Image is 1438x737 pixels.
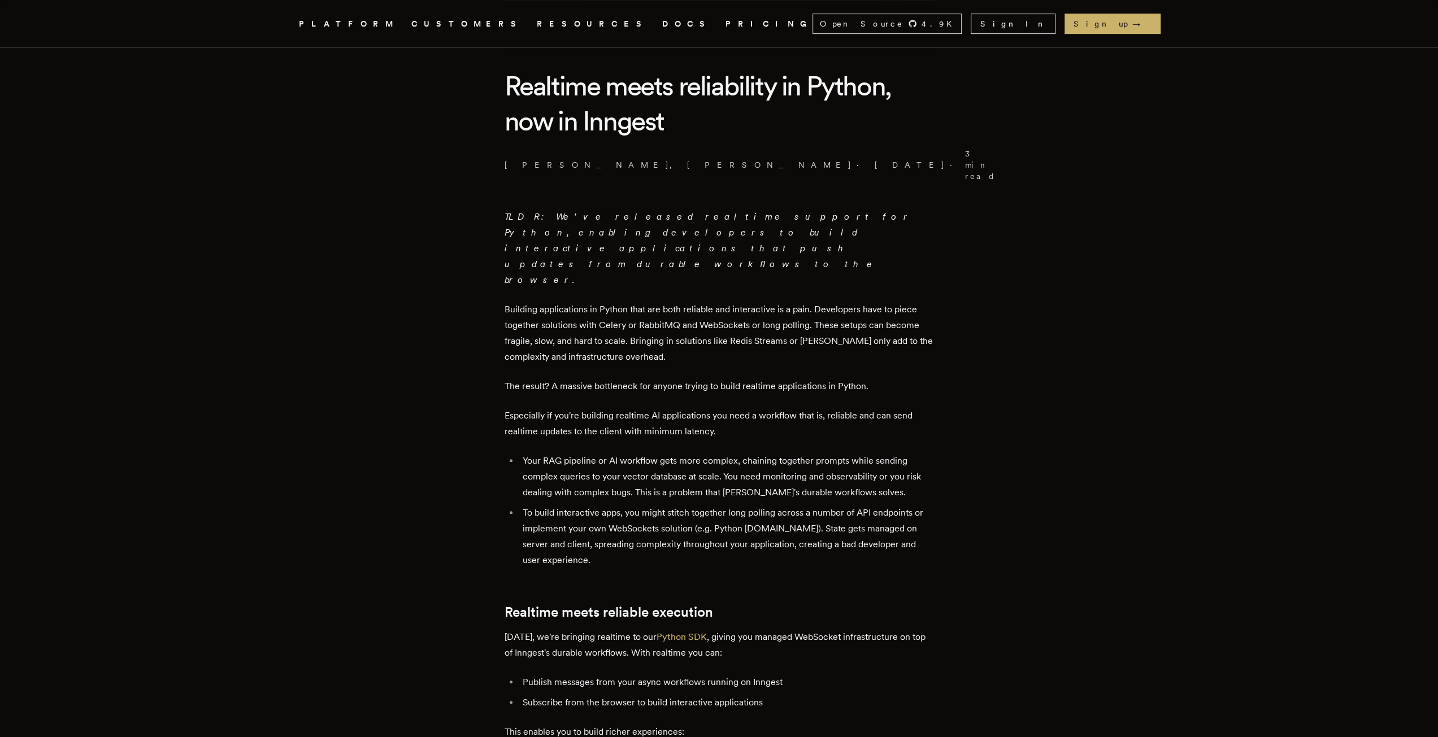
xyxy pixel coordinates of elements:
[505,604,934,620] h2: Realtime meets reliable execution
[1132,18,1152,29] span: →
[820,18,903,29] span: Open Source
[1065,14,1161,34] a: Sign up
[505,148,934,182] p: [PERSON_NAME] , · ·
[965,148,996,182] span: 3 min read
[662,17,712,31] a: DOCS
[537,17,649,31] button: RESOURCES
[519,695,934,710] li: Subscribe from the browser to build interactive applications
[922,18,959,29] span: 4.9 K
[505,68,934,139] h1: Realtime meets reliability in Python, now in Inngest
[411,17,523,31] a: CUSTOMERS
[872,159,945,171] span: [DATE]
[299,17,398,31] button: PLATFORM
[519,674,934,690] li: Publish messages from your async workflows running on Inngest
[505,408,934,439] p: Especially if you're building realtime AI applications you need a workflow that is, reliable and ...
[971,14,1055,34] a: Sign In
[657,631,707,642] a: Python SDK
[505,211,912,285] em: TLDR: We've released realtime support for Python, enabling developers to build interactive applic...
[505,378,934,394] p: The result? A massive bottleneck for anyone trying to build realtime applications in Python.
[519,453,934,500] li: Your RAG pipeline or AI workflow gets more complex, chaining together prompts while sending compl...
[505,629,934,661] p: [DATE], we're bringing realtime to our , giving you managed WebSocket infrastructure on top of In...
[687,159,852,171] a: [PERSON_NAME]
[725,17,813,31] a: PRICING
[519,505,934,568] li: To build interactive apps, you might stitch together long polling across a number of API endpoint...
[505,302,934,365] p: Building applications in Python that are both reliable and interactive is a pain. Developers have...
